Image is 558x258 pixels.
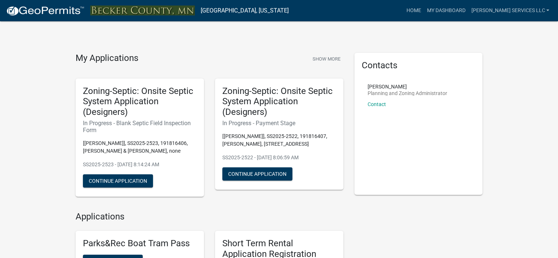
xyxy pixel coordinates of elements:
[222,120,336,127] h6: In Progress - Payment Stage
[310,53,343,65] button: Show More
[222,132,336,148] p: [[PERSON_NAME]], SS2025-2522, 191816407, [PERSON_NAME], [STREET_ADDRESS]
[83,139,197,155] p: [[PERSON_NAME]], SS2025-2523, 191816406, [PERSON_NAME] & [PERSON_NAME], none
[83,174,153,188] button: Continue Application
[222,154,336,161] p: SS2025-2522 - [DATE] 8:06:59 AM
[403,4,424,18] a: Home
[222,86,336,117] h5: Zoning-Septic: Onsite Septic System Application (Designers)
[201,4,289,17] a: [GEOGRAPHIC_DATA], [US_STATE]
[368,101,386,107] a: Contact
[83,120,197,134] h6: In Progress - Blank Septic Field Inspection Form
[76,211,343,222] h4: Applications
[362,60,475,71] h5: Contacts
[368,84,447,89] p: [PERSON_NAME]
[424,4,468,18] a: My Dashboard
[90,6,195,15] img: Becker County, Minnesota
[76,53,138,64] h4: My Applications
[222,167,292,181] button: Continue Application
[83,238,197,249] h5: Parks&Rec Boat Tram Pass
[368,91,447,96] p: Planning and Zoning Administrator
[468,4,552,18] a: [PERSON_NAME] Services LLC
[83,161,197,168] p: SS2025-2523 - [DATE] 8:14:24 AM
[83,86,197,117] h5: Zoning-Septic: Onsite Septic System Application (Designers)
